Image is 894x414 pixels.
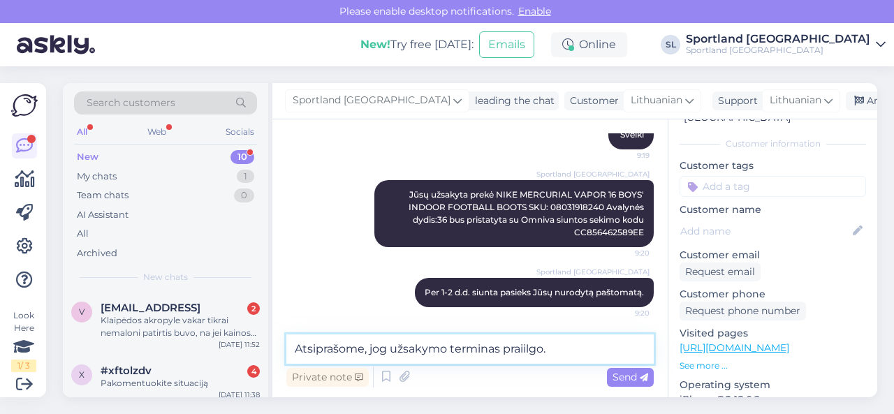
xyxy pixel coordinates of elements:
div: [DATE] 11:52 [219,339,260,350]
span: Send [613,371,648,383]
div: My chats [77,170,117,184]
div: Try free [DATE]: [360,36,474,53]
div: AI Assistant [77,208,129,222]
span: v [79,306,85,317]
a: Sportland [GEOGRAPHIC_DATA]Sportland [GEOGRAPHIC_DATA] [686,34,886,56]
p: Visited pages [680,326,866,341]
div: Request phone number [680,302,806,320]
div: Socials [223,123,257,141]
div: New [77,150,98,164]
input: Add name [680,223,850,239]
div: All [77,227,89,241]
span: Jūsų užsakyta prekė NIKE MERCURIAL VAPOR 16 BOYS' INDOOR FOOTBALL BOOTS SKU: 08031918240 Avalynės... [409,189,646,237]
p: Customer phone [680,287,866,302]
span: 9:20 [597,248,650,258]
span: Enable [514,5,555,17]
div: Online [551,32,627,57]
button: Emails [479,31,534,58]
div: Archived [77,246,117,260]
span: Sportland [GEOGRAPHIC_DATA] [536,267,650,277]
div: All [74,123,90,141]
p: Customer tags [680,158,866,173]
span: Sportland [GEOGRAPHIC_DATA] [293,93,450,108]
span: Lithuanian [631,93,682,108]
span: Per 1-2 d.d. siunta pasieks Jūsų nurodytą paštomatą. [425,287,644,297]
span: Sveiki [620,129,644,140]
textarea: Atsiprašome, jog užsakymo terminas praiilgo. [286,334,654,364]
div: Customer information [680,138,866,150]
div: Pakomentuokite situaciją [101,377,260,390]
p: Customer name [680,202,866,217]
div: Request email [680,263,761,281]
div: Private note [286,368,369,387]
div: 1 / 3 [11,360,36,372]
div: Look Here [11,309,36,372]
img: Askly Logo [11,94,38,117]
p: iPhone OS 18.6.2 [680,392,866,407]
div: 2 [247,302,260,315]
span: 9:19 [597,150,650,161]
div: leading the chat [469,94,555,108]
div: Customer [564,94,619,108]
div: 1 [237,170,254,184]
p: See more ... [680,360,866,372]
div: Sportland [GEOGRAPHIC_DATA] [686,45,870,56]
div: SL [661,35,680,54]
div: Web [145,123,169,141]
span: 9:20 [597,308,650,318]
p: Customer email [680,248,866,263]
span: x [79,369,85,380]
span: violeta.sabonaitiene@gmail.comv [101,302,200,314]
span: Lithuanian [770,93,821,108]
div: 10 [230,150,254,164]
div: Team chats [77,188,129,202]
input: Add a tag [680,176,866,197]
span: #xftolzdv [101,364,152,377]
div: [DATE] 11:38 [219,390,260,400]
div: 0 [234,188,254,202]
p: Operating system [680,378,866,392]
span: Search customers [87,96,175,110]
a: [URL][DOMAIN_NAME] [680,341,789,354]
div: Sportland [GEOGRAPHIC_DATA] [686,34,870,45]
div: 4 [247,365,260,378]
b: New! [360,38,390,51]
div: Support [712,94,758,108]
span: Sportland [GEOGRAPHIC_DATA] [536,169,650,179]
div: Klaipėdos akropyle vakar tikrai nemaloni patirtis buvo, na jei kainos ketėsi reiktų jas susitvark... [101,314,260,339]
span: New chats [143,271,188,283]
